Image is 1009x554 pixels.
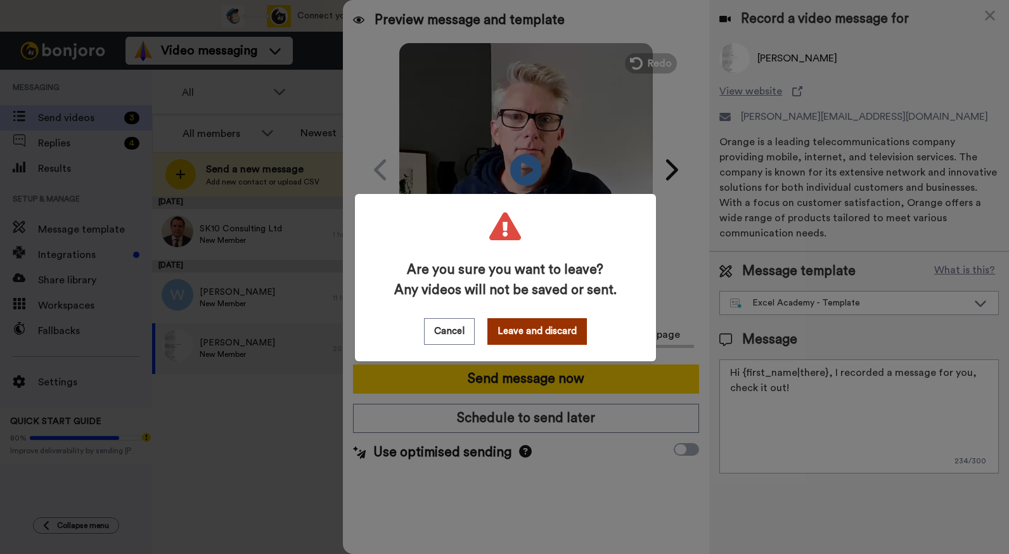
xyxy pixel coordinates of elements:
p: Message from Amy, sent 4d ago [41,49,233,60]
img: Profile image for Amy [15,38,35,58]
button: Cancel [424,318,475,345]
span: Any videos will not be saved or sent. [394,283,617,298]
div: message notification from Amy, 4d ago. Hi Mark, Did you know that your Bonjoro subscription inclu... [5,27,248,68]
span: Are you sure you want to leave? [394,262,617,278]
span: Hi [PERSON_NAME], Did you know that your Bonjoro subscription includes a free HD video and screen... [41,37,231,236]
button: Leave and discard [487,318,587,345]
